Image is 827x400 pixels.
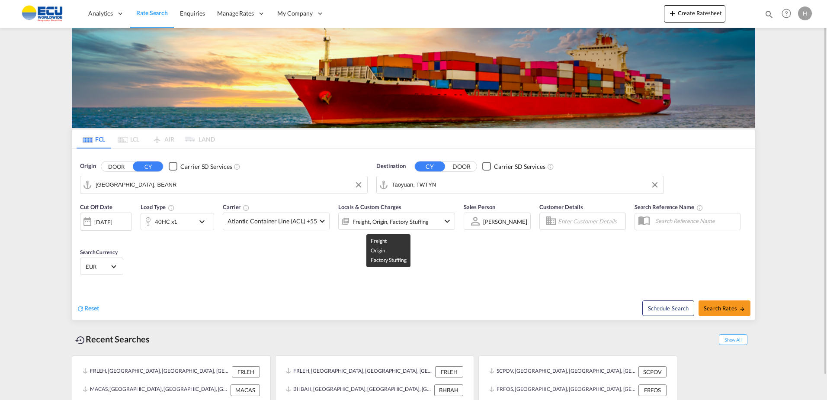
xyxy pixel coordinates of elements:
md-tab-item: FCL [77,129,111,148]
input: Search by Port [392,178,659,191]
div: Freight Origin Factory Stuffing [353,216,429,228]
md-icon: icon-plus 400-fg [667,8,678,18]
div: FRLEH [435,366,463,377]
div: MACAS, Casablanca, Morocco, Northern Africa, Africa [83,384,228,396]
div: SCPOV, Port Victoria, Seychelles, Eastern Africa, Africa [489,366,636,377]
div: [PERSON_NAME] [483,218,527,225]
div: Recent Searches [72,329,153,349]
div: BHBAH [434,384,463,396]
md-input-container: Taoyuan, TWTYN [377,176,664,194]
button: CY [133,161,163,171]
input: Search by Port [96,178,363,191]
div: Carrier SD Services [494,162,545,171]
md-icon: icon-magnify [764,10,774,19]
button: Clear Input [648,178,661,191]
div: H [798,6,812,20]
md-select: Select Currency: € EUREuro [85,260,119,273]
input: Enter Customer Details [558,215,623,228]
div: Origin DOOR CY Checkbox No InkUnchecked: Search for CY (Container Yard) services for all selected... [72,149,755,320]
md-input-container: Antwerp, BEANR [80,176,367,194]
md-icon: icon-chevron-down [197,216,212,227]
span: Carrier [223,203,250,210]
span: Show All [719,334,747,345]
div: BHBAH, Bahrain, Bahrain, Middle East, Middle East [286,384,432,396]
div: icon-magnify [764,10,774,23]
md-icon: icon-refresh [77,305,84,313]
span: My Company [277,9,313,18]
div: [DATE] [94,218,112,226]
span: Search Reference Name [635,203,703,210]
md-icon: Unchecked: Search for CY (Container Yard) services for all selected carriers.Checked : Search for... [234,163,240,170]
md-icon: Unchecked: Search for CY (Container Yard) services for all selected carriers.Checked : Search for... [547,163,554,170]
md-icon: icon-arrow-right [739,306,745,312]
span: Help [779,6,794,21]
span: Manage Rates [217,9,254,18]
button: icon-plus 400-fgCreate Ratesheet [664,5,725,23]
span: Search Rates [704,305,745,312]
div: 40HC x1 [155,216,177,228]
div: SCPOV [638,366,667,377]
button: CY [415,161,445,171]
span: Origin [80,162,96,171]
button: DOOR [101,161,131,171]
button: Clear Input [352,178,365,191]
span: Enquiries [180,10,205,17]
div: Carrier SD Services [180,162,232,171]
span: Customer Details [539,203,583,210]
span: Search Currency [80,249,118,255]
span: Sales Person [464,203,495,210]
md-icon: Your search will be saved by the below given name [696,204,703,211]
span: Reset [84,304,99,312]
span: Rate Search [136,9,168,16]
span: Analytics [88,9,113,18]
md-pagination-wrapper: Use the left and right arrow keys to navigate between tabs [77,129,215,148]
div: FRFOS, Fos-sur-Mer, France, Western Europe, Europe [489,384,636,396]
md-checkbox: Checkbox No Ink [169,162,232,171]
md-icon: icon-backup-restore [75,335,86,345]
span: EUR [86,263,110,271]
div: Freight Origin Factory Stuffingicon-chevron-down [338,213,455,230]
md-datepicker: Select [80,230,87,242]
div: 40HC x1icon-chevron-down [141,213,214,230]
span: Freight Origin Factory Stuffing [371,238,406,263]
div: [DATE] [80,213,132,231]
span: Atlantic Container Line (ACL) +55 [228,217,317,226]
md-icon: icon-chevron-down [442,216,452,226]
md-select: Sales Person: Hippolyte Sainton [482,215,528,228]
span: Load Type [141,203,175,210]
button: Search Ratesicon-arrow-right [699,300,750,316]
div: FRFOS [638,384,667,396]
md-icon: icon-information-outline [168,204,175,211]
div: FRLEH, Le Havre, France, Western Europe, Europe [83,366,230,377]
div: FRLEH, Le Havre, France, Western Europe, Europe [286,366,433,377]
span: Destination [376,162,406,171]
img: 6cccb1402a9411edb762cf9624ab9cda.png [13,4,71,23]
md-icon: The selected Trucker/Carrierwill be displayed in the rate results If the rates are from another f... [243,204,250,211]
div: FRLEH [232,366,260,377]
button: DOOR [446,161,477,171]
div: Help [779,6,798,22]
div: MACAS [231,384,260,396]
img: LCL+%26+FCL+BACKGROUND.png [72,28,755,128]
input: Search Reference Name [651,214,740,227]
md-checkbox: Checkbox No Ink [482,162,545,171]
span: Cut Off Date [80,203,112,210]
div: icon-refreshReset [77,304,99,313]
button: Note: By default Schedule search will only considerorigin ports, destination ports and cut off da... [642,300,694,316]
span: Locals & Custom Charges [338,203,401,210]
